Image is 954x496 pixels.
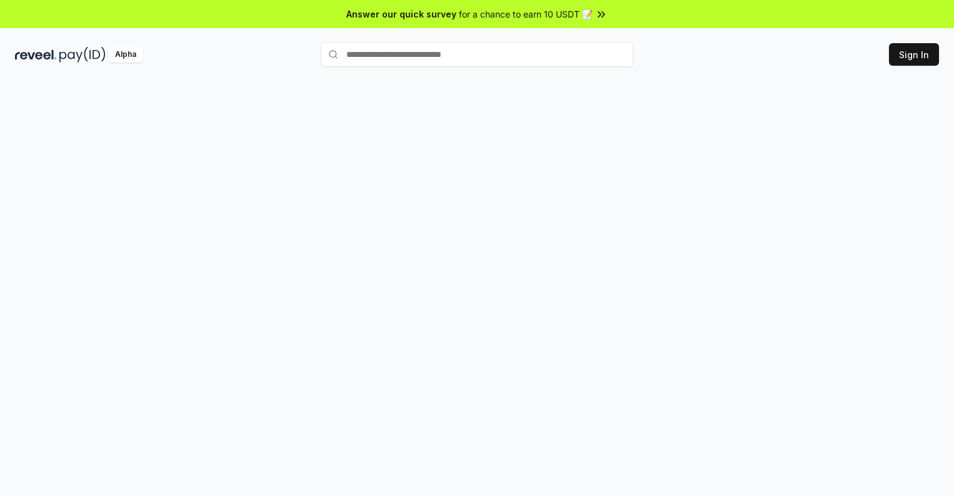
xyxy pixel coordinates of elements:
[346,8,456,21] span: Answer our quick survey
[15,47,57,63] img: reveel_dark
[108,47,143,63] div: Alpha
[459,8,593,21] span: for a chance to earn 10 USDT 📝
[59,47,106,63] img: pay_id
[889,43,939,66] button: Sign In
